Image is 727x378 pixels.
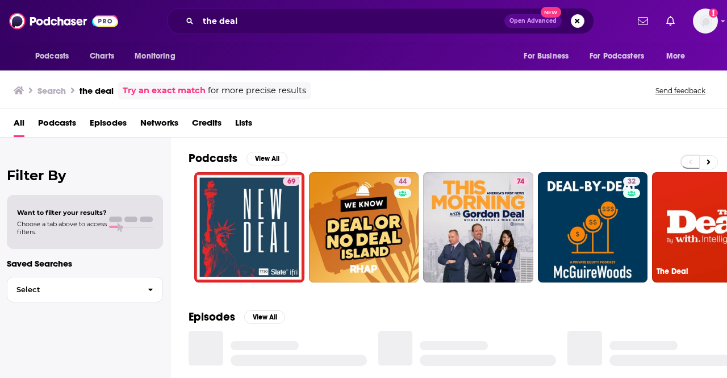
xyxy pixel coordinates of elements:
button: Show profile menu [693,9,718,34]
span: 44 [399,176,407,188]
a: 74 [512,177,529,186]
a: Lists [235,114,252,137]
button: Open AdvancedNew [504,14,562,28]
span: for more precise results [208,84,306,97]
a: Show notifications dropdown [633,11,653,31]
span: Logged in as esmith_bg [693,9,718,34]
a: 69 [283,177,300,186]
span: For Business [524,48,569,64]
span: Open Advanced [509,18,557,24]
a: Networks [140,114,178,137]
a: EpisodesView All [189,310,285,324]
button: open menu [27,45,83,67]
button: View All [246,152,287,165]
a: 69 [194,172,304,283]
button: View All [244,310,285,324]
h2: Podcasts [189,151,237,165]
button: open menu [658,45,700,67]
span: Charts [90,48,114,64]
a: Show notifications dropdown [662,11,679,31]
span: Want to filter your results? [17,209,107,217]
span: Select [7,286,139,293]
h3: Search [37,85,66,96]
div: Search podcasts, credits, & more... [167,8,594,34]
svg: Add a profile image [709,9,718,18]
button: open menu [127,45,190,67]
button: Select [7,277,163,302]
a: Credits [192,114,222,137]
a: 32 [623,177,640,186]
span: For Podcasters [590,48,644,64]
a: 74 [423,172,533,283]
button: open menu [516,45,583,67]
a: 44 [394,177,411,186]
a: PodcastsView All [189,151,287,165]
span: Podcasts [35,48,69,64]
a: Charts [82,45,121,67]
span: More [666,48,686,64]
h2: Episodes [189,310,235,324]
span: Monitoring [135,48,175,64]
h3: the deal [80,85,114,96]
span: Choose a tab above to access filters. [17,220,107,236]
span: New [541,7,561,18]
span: 74 [517,176,524,188]
img: Podchaser - Follow, Share and Rate Podcasts [9,10,118,32]
a: 44 [309,172,419,283]
p: Saved Searches [7,258,163,269]
input: Search podcasts, credits, & more... [198,12,504,30]
a: 32 [538,172,648,283]
a: All [14,114,24,137]
h2: Filter By [7,167,163,184]
a: Podcasts [38,114,76,137]
button: open menu [582,45,661,67]
a: Try an exact match [123,84,206,97]
img: User Profile [693,9,718,34]
span: 69 [287,176,295,188]
span: 32 [628,176,636,188]
button: Send feedback [652,86,709,95]
a: Episodes [90,114,127,137]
